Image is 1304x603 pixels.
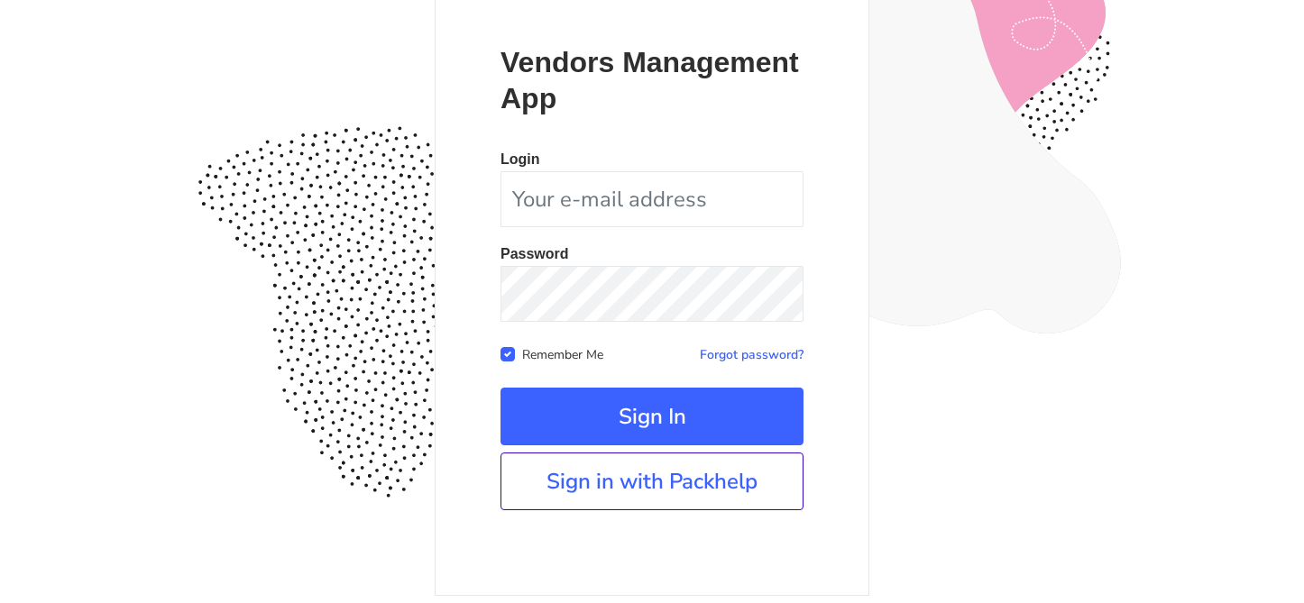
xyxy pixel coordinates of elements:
[522,343,603,363] label: Remember Me
[500,452,804,510] a: Sign in with Packhelp
[500,152,804,167] p: Login
[500,171,804,227] input: Your e-mail address
[500,388,804,445] button: Sign In
[500,44,804,116] p: Vendors Management App
[700,346,804,363] a: Forgot password?
[500,247,804,261] p: Password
